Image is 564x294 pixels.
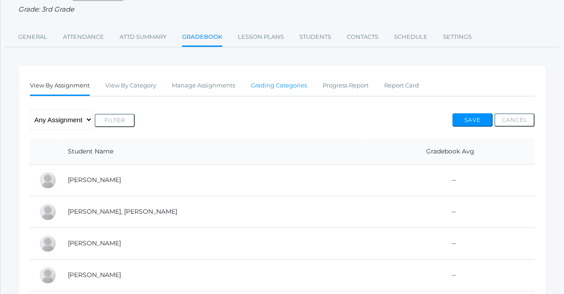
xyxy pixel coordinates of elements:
div: Nora McKenzie [39,266,57,284]
a: [PERSON_NAME] [68,176,121,184]
th: Student Name [59,139,366,165]
th: Gradebook Avg [366,139,535,165]
td: -- [366,164,535,196]
a: Attendance [63,28,104,46]
a: Schedule [394,28,427,46]
a: Manage Assignments [172,77,235,95]
a: Lesson Plans [238,28,284,46]
div: Grade: 3rd Grade [18,4,546,15]
a: General [18,28,47,46]
a: [PERSON_NAME] [68,239,121,247]
div: Jasper Johnson [39,235,57,253]
a: Progress Report [323,77,369,95]
a: [PERSON_NAME], [PERSON_NAME] [68,207,177,215]
a: Contacts [347,28,378,46]
button: Filter [95,114,135,127]
a: Grading Categories [251,77,307,95]
a: View By Assignment [30,77,90,96]
a: Settings [443,28,472,46]
button: Save [452,113,493,127]
td: -- [366,228,535,259]
a: View By Category [105,77,156,95]
a: Gradebook [182,28,222,47]
a: Students [299,28,331,46]
a: Report Card [384,77,419,95]
div: Elijah Benzinger-Stephens [39,171,57,189]
a: [PERSON_NAME] [68,271,121,279]
a: Attd Summary [120,28,166,46]
button: Cancel [494,113,535,127]
td: -- [366,259,535,291]
div: Ryder Hardisty [39,203,57,221]
td: -- [366,196,535,228]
